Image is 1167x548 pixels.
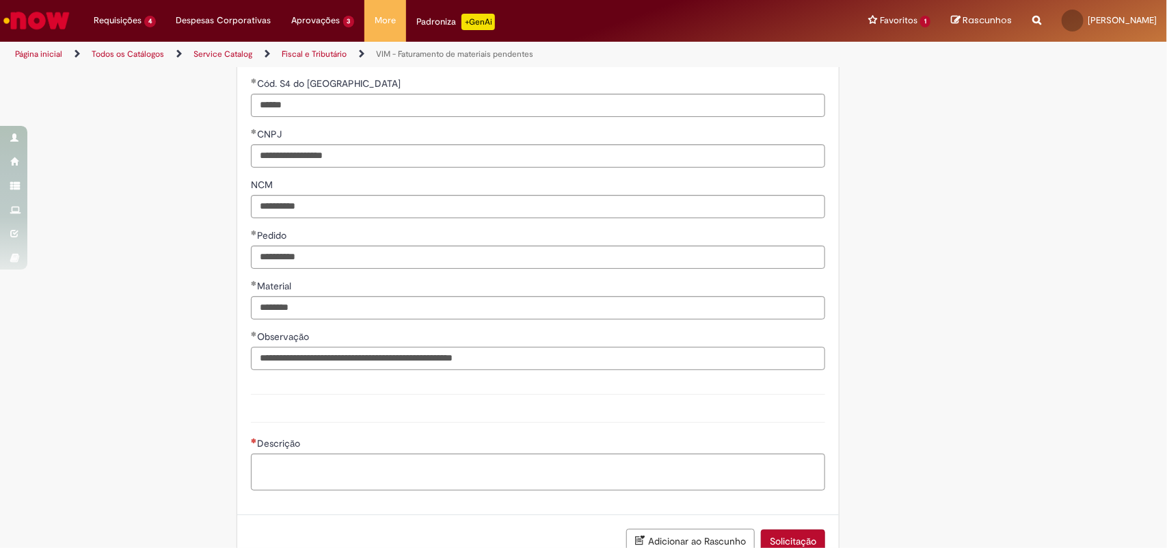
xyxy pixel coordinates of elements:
[251,280,257,286] span: Obrigatório Preenchido
[193,49,252,60] a: Service Catalog
[251,230,257,235] span: Obrigatório Preenchido
[282,49,347,60] a: Fiscal e Tributário
[144,16,156,27] span: 4
[257,128,284,140] span: CNPJ
[1,7,72,34] img: ServiceNow
[257,280,294,292] span: Material
[251,94,825,117] input: Cód. S4 do Fornecedor
[257,229,289,242] span: Pedido
[251,179,276,191] span: NCM
[251,195,825,218] input: NCM
[94,14,142,27] span: Requisições
[257,437,303,449] span: Descrição
[963,14,1012,27] span: Rascunhos
[880,14,917,27] span: Favoritos
[343,16,355,27] span: 3
[251,144,825,168] input: CNPJ
[376,49,533,60] a: VIM - Faturamento de materiais pendentes
[251,438,257,443] span: Necessários
[251,129,257,134] span: Obrigatório Preenchido
[251,78,257,83] span: Obrigatório Preenchido
[10,42,768,67] ul: Trilhas de página
[375,14,396,27] span: More
[920,16,930,27] span: 1
[1088,14,1157,26] span: [PERSON_NAME]
[257,77,403,90] span: Cód. S4 do [GEOGRAPHIC_DATA]
[251,296,825,319] input: Material
[92,49,164,60] a: Todos os Catálogos
[251,454,825,491] textarea: Descrição
[257,330,312,343] span: Observação
[176,14,271,27] span: Despesas Corporativas
[251,331,257,337] span: Obrigatório Preenchido
[951,14,1012,27] a: Rascunhos
[15,49,62,60] a: Página inicial
[461,14,495,30] p: +GenAi
[251,246,825,269] input: Pedido
[416,14,495,30] div: Padroniza
[292,14,340,27] span: Aprovações
[251,347,825,370] input: Observação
